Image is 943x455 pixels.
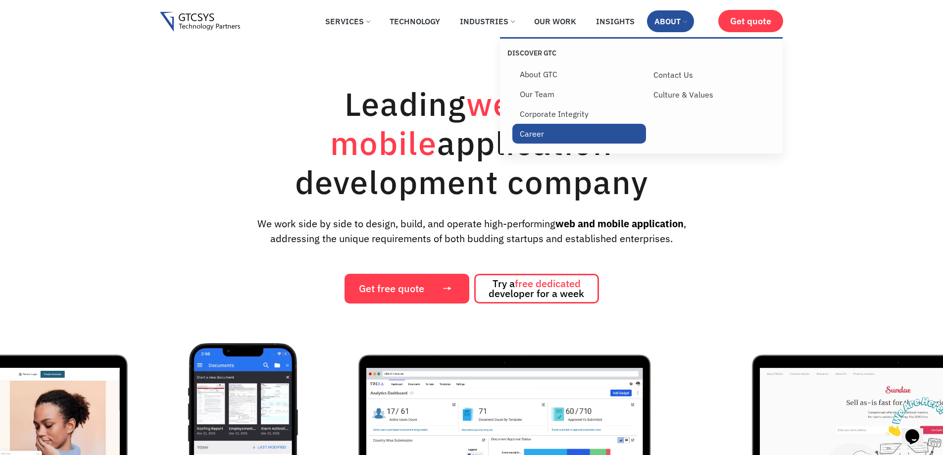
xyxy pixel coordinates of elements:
span: Get free quote [359,284,424,294]
a: Our Work [527,10,584,32]
h1: Leading application development company [249,84,695,202]
strong: web and mobile application [555,217,684,230]
span: free dedicated [515,277,581,290]
a: Insights [589,10,642,32]
img: Chat attention grabber [4,4,65,43]
p: We work side by side to design, build, and operate high-performing , addressing the unique requir... [241,216,702,246]
a: Get free quote [345,274,469,303]
a: Contact Us [646,65,780,85]
img: Gtcsys logo [160,12,241,32]
a: Culture & Values [646,85,780,104]
a: Technology [382,10,447,32]
a: About [647,10,694,32]
a: Our Team [512,84,646,104]
a: Corporate Integrity [512,104,646,124]
a: Services [318,10,377,32]
a: Try afree dedicated developer for a week [474,274,599,303]
a: Career [512,124,646,144]
a: Industries [452,10,522,32]
a: Get quote [718,10,783,32]
span: Try a developer for a week [489,279,584,299]
a: About GTC [512,64,646,84]
p: Discover GTC [507,49,642,57]
iframe: chat widget [882,393,943,440]
span: web and mobile [330,83,598,164]
span: Get quote [730,16,771,26]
